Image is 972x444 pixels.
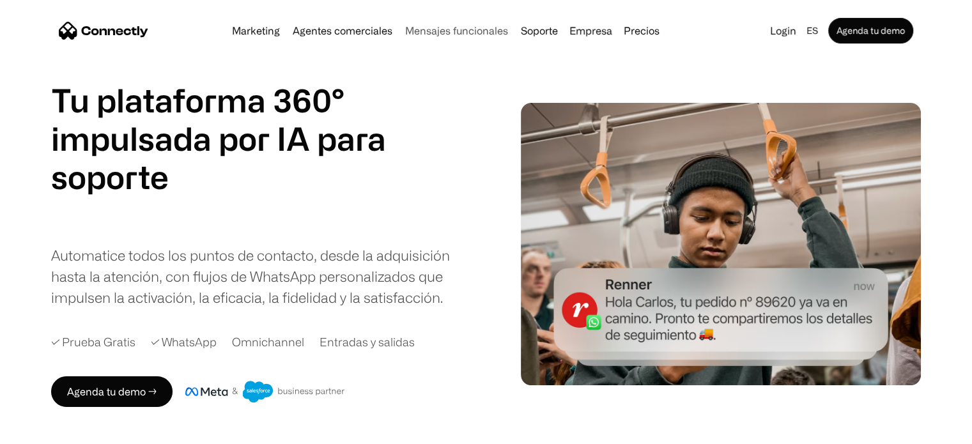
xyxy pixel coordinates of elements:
img: Insignia de socio comercial de Meta y Salesforce. [185,381,345,402]
div: Entradas y salidas [320,333,415,351]
div: carousel [51,158,345,234]
div: Empresa [569,22,612,40]
div: Automatice todos los puntos de contacto, desde la adquisición hasta la atención, con flujos de Wh... [51,245,454,308]
ul: Language list [26,422,77,440]
a: Agenda tu demo [828,18,913,43]
a: Agentes comerciales [288,26,397,36]
h1: Tu plataforma 360° impulsada por IA para [51,81,386,158]
a: Login [765,22,801,40]
a: Agenda tu demo → [51,376,173,407]
div: Empresa [566,22,616,40]
aside: Language selected: Español [13,420,77,440]
div: es [806,22,818,40]
a: Soporte [516,26,563,36]
a: home [59,21,148,40]
div: es [801,22,826,40]
a: Marketing [227,26,285,36]
div: ✓ WhatsApp [151,333,217,351]
h1: soporte [51,158,345,196]
a: Precios [619,26,665,36]
div: 2 of 4 [51,158,345,196]
a: Mensajes funcionales [400,26,513,36]
div: ✓ Prueba Gratis [51,333,135,351]
div: Omnichannel [232,333,304,351]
